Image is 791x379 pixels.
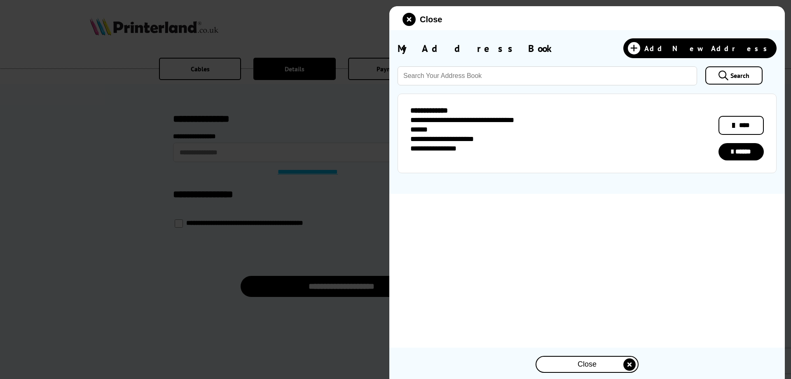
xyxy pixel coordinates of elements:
span: Search [730,71,749,80]
span: Close [420,15,442,24]
button: close modal [536,356,639,373]
span: My Address Book [398,42,557,55]
span: Add New Address [644,44,772,53]
a: Search [705,66,763,85]
span: Close [578,360,597,369]
input: Search Your Address Book [398,66,697,85]
button: close modal [403,13,442,26]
